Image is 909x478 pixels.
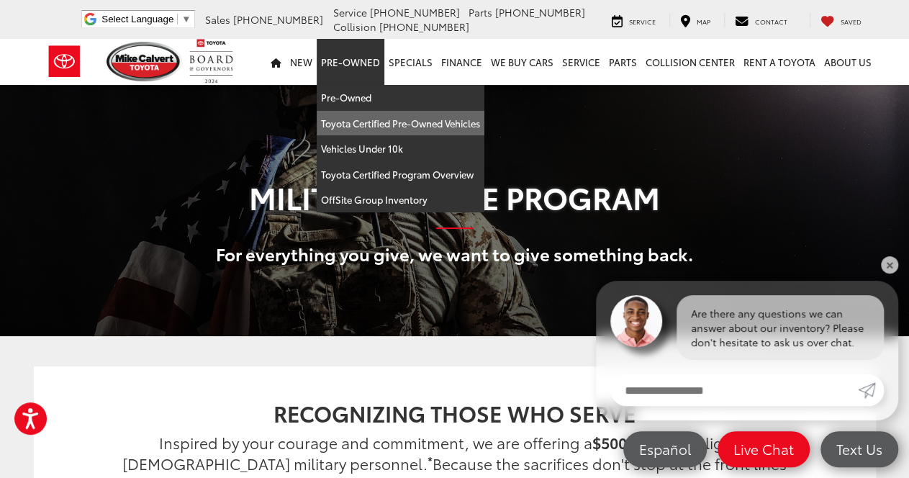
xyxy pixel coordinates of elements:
a: OffSite Group Inventory [317,187,484,212]
span: Select Language [101,14,173,24]
a: Live Chat [718,431,810,467]
a: Home [266,39,286,85]
a: Specials [384,39,437,85]
a: Toyota Certified Pre-Owned Vehicles [317,111,484,137]
span: Map [697,17,710,26]
a: Parts [605,39,641,85]
a: Contact [724,13,798,27]
strong: $500 rebate [592,431,678,453]
span: Parts [469,5,492,19]
a: Submit [858,374,884,406]
h1: Military Rebate Program [45,180,865,213]
img: Agent profile photo [610,295,662,347]
span: ▼ [181,14,191,24]
span: ​ [177,14,178,24]
input: Enter your message [610,374,858,406]
p: Recognizing Those Who Serve [122,401,787,425]
span: [PHONE_NUMBER] [495,5,585,19]
span: Español [632,440,698,458]
img: Mike Calvert Toyota [107,42,183,81]
a: Vehicles Under 10k [317,136,484,162]
span: Contact [755,17,787,26]
a: New [286,39,317,85]
a: About Us [820,39,876,85]
a: Collision Center [641,39,739,85]
span: Collision [333,19,376,34]
span: Saved [841,17,861,26]
a: Map [669,13,721,27]
a: Español [623,431,707,467]
a: Finance [437,39,487,85]
a: Toyota Certified Program Overview [317,162,484,188]
span: Service [629,17,656,26]
a: Service [601,13,666,27]
span: [PHONE_NUMBER] [370,5,460,19]
span: Service [333,5,367,19]
a: Select Language​ [101,14,191,24]
a: Pre-Owned [317,85,484,111]
span: Sales [205,12,230,27]
a: Rent a Toyota [739,39,820,85]
a: Service [558,39,605,85]
img: Toyota [37,38,91,85]
div: Are there any questions we can answer about our inventory? Please don't hesitate to ask us over c... [677,295,884,360]
a: WE BUY CARS [487,39,558,85]
span: Live Chat [726,440,801,458]
span: Text Us [829,440,890,458]
span: [PHONE_NUMBER] [233,12,323,27]
a: Pre-Owned [317,39,384,85]
span: [PHONE_NUMBER] [379,19,469,34]
a: My Saved Vehicles [810,13,872,27]
a: Text Us [820,431,898,467]
p: For everything you give, we want to give something back. [45,243,865,264]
